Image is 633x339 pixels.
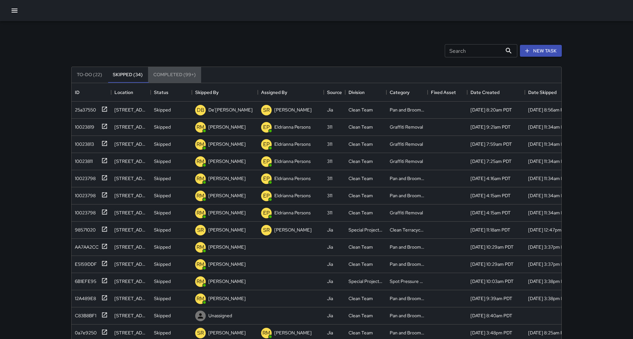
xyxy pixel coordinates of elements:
div: AA7AA2CC [72,241,99,250]
p: [PERSON_NAME] [208,329,246,336]
div: 8 Mission Street [114,107,147,113]
p: DB [197,106,204,114]
div: 311 [327,192,332,199]
p: RM [196,123,204,131]
div: 109 Stevenson Street [114,175,147,182]
div: Clean Team [348,107,373,113]
div: 8/21/2025, 8:56am PDT [528,107,569,113]
p: Skipped [154,192,171,199]
div: 1 California Street [114,329,147,336]
p: Skipped [154,295,171,302]
p: Skipped [154,107,171,113]
div: Jia [327,227,333,233]
div: Spot Pressure Washing [390,278,424,285]
div: Date Skipped [528,83,557,102]
p: EP [263,158,270,166]
p: Skipped [154,209,171,216]
p: [PERSON_NAME] [208,141,246,147]
p: EP [263,209,270,217]
div: Source [327,83,342,102]
div: 22 Battery Street [114,227,147,233]
p: RM [196,278,204,286]
div: Skipped By [192,83,258,102]
div: ID [75,83,79,102]
div: 7/22/2025, 9:39am PDT [470,295,512,302]
div: Category [390,83,409,102]
div: Jia [327,329,333,336]
div: 311 [327,175,332,182]
div: Date Skipped [525,83,583,102]
div: Location [111,83,151,102]
div: 8/20/2025, 3:37pm PDT [528,244,570,250]
p: Skipped [154,141,171,147]
p: RM [196,243,204,251]
p: RM [196,140,204,148]
p: [PERSON_NAME] [208,192,246,199]
div: 10023798 [72,190,96,199]
div: Pan and Broom Block Faces [390,295,424,302]
div: Pan and Broom Block Faces [390,175,424,182]
div: Source [324,83,345,102]
div: Date Created [470,83,499,102]
p: [PERSON_NAME] [208,261,246,267]
p: RM [196,192,204,200]
div: 10023798 [72,207,96,216]
p: Eldrianna Persons [274,209,311,216]
div: 10023819 [72,121,94,130]
div: 8/12/2025, 11:34am PDT [528,175,570,182]
div: Clean Team [348,244,373,250]
p: SR [263,106,270,114]
div: 311 [327,124,332,130]
p: RM [196,209,204,217]
div: Clean Team [348,175,373,182]
div: 0a7e9250 [72,327,97,336]
p: Eldrianna Persons [274,175,311,182]
div: 8/5/2025, 4:16am PDT [470,175,511,182]
div: 7/10/2025, 3:48pm PDT [470,329,512,336]
div: 1 Second Street [114,192,147,199]
button: Skipped (34) [107,67,148,83]
div: Clean Team [348,124,373,130]
div: 8/5/2025, 7:59am PDT [470,141,512,147]
div: Skipped By [195,83,219,102]
p: SR [263,226,270,234]
div: 8/20/2025, 3:37pm PDT [528,261,570,267]
p: EP [263,175,270,183]
div: 498 Jackson Street [114,261,147,267]
p: [PERSON_NAME] [274,227,312,233]
div: C83B8BF1 [72,310,96,319]
div: Status [151,83,192,102]
div: Jia [327,244,333,250]
div: Fixed Asset [428,83,467,102]
div: 311 [327,158,332,165]
p: Eldrianna Persons [274,192,311,199]
p: [PERSON_NAME] [208,124,246,130]
p: SR [197,329,204,337]
div: 264 Kearny Street [114,312,147,319]
div: Location [114,83,133,102]
div: 101 Market Street [114,295,147,302]
div: Special Projects Team [348,278,383,285]
p: EP [263,123,270,131]
p: [PERSON_NAME] [274,329,312,336]
div: 12A489E8 [72,293,96,302]
div: 7/11/2025, 8:25am PDT [528,329,569,336]
p: RM [196,158,204,166]
div: Jia [327,261,333,267]
div: 10023813 [72,138,94,147]
div: 8/12/2025, 11:34am PDT [528,141,570,147]
div: Jia [327,295,333,302]
p: [PERSON_NAME] [208,209,246,216]
div: 25a37550 [72,104,96,113]
div: 8/5/2025, 7:25am PDT [470,158,512,165]
div: 8/20/2025, 3:38pm PDT [528,278,570,285]
div: Jia [327,107,333,113]
div: Category [386,83,428,102]
div: Pan and Broom Block Faces [390,244,424,250]
div: 8/12/2025, 11:34am PDT [528,192,570,199]
p: Skipped [154,244,171,250]
div: 6B1EFE95 [72,275,96,285]
p: RM [196,175,204,183]
div: 7/22/2025, 10:29am PDT [470,261,514,267]
div: Clean Team [348,295,373,302]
